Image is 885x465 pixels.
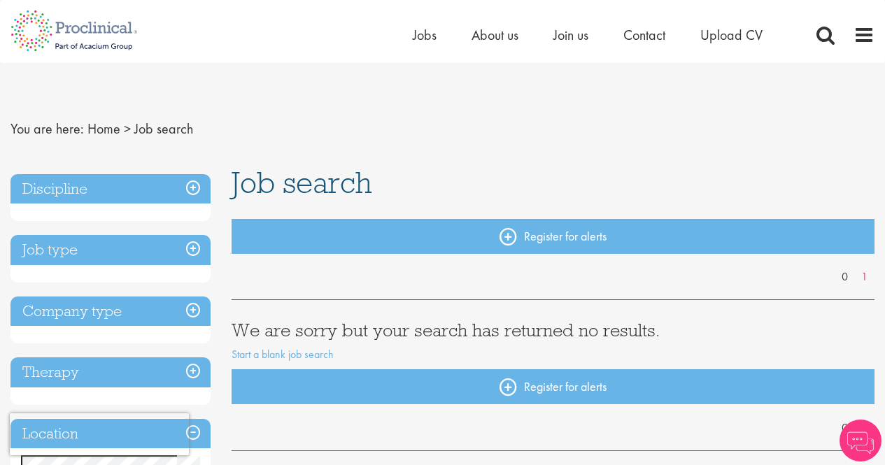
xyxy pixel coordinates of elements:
span: Job search [134,120,193,138]
a: About us [472,26,518,44]
h3: Job type [10,235,211,265]
a: Register for alerts [232,369,875,404]
h3: We are sorry but your search has returned no results. [232,321,875,339]
span: Job search [232,164,372,201]
span: You are here: [10,120,84,138]
a: 0 [835,269,855,285]
a: breadcrumb link [87,120,120,138]
h3: Therapy [10,357,211,387]
a: 0 [835,420,855,436]
a: Upload CV [700,26,763,44]
iframe: reCAPTCHA [10,413,189,455]
a: Start a blank job search [232,347,334,362]
a: Jobs [413,26,437,44]
h3: Discipline [10,174,211,204]
span: > [124,120,131,138]
a: 1 [854,269,875,285]
img: Chatbot [840,420,882,462]
a: Register for alerts [232,219,875,254]
h3: Company type [10,296,211,327]
a: Join us [553,26,588,44]
a: Contact [623,26,665,44]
